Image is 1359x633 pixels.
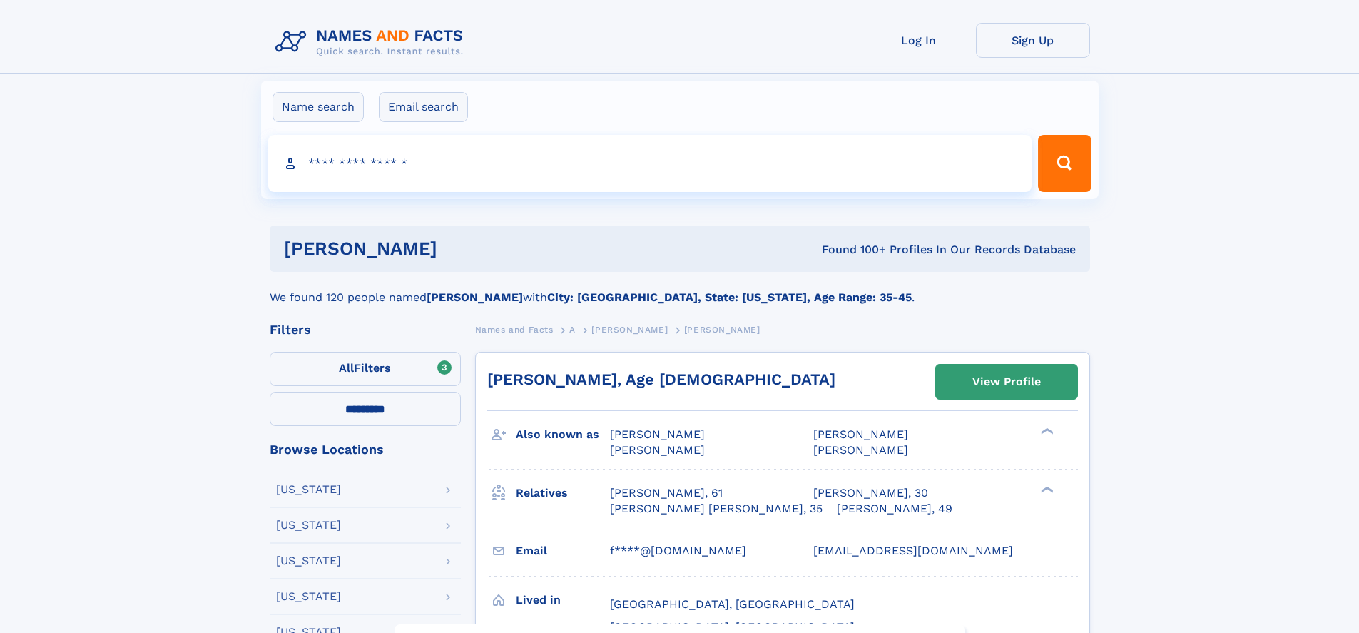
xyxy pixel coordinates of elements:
[976,23,1090,58] a: Sign Up
[276,520,341,531] div: [US_STATE]
[610,443,705,457] span: [PERSON_NAME]
[610,501,823,517] a: [PERSON_NAME] [PERSON_NAME], 35
[936,365,1077,399] a: View Profile
[1037,485,1054,494] div: ❯
[569,325,576,335] span: A
[684,325,760,335] span: [PERSON_NAME]
[972,365,1041,398] div: View Profile
[270,23,475,61] img: Logo Names and Facts
[1038,135,1091,192] button: Search Button
[487,370,835,388] a: [PERSON_NAME], Age [DEMOGRAPHIC_DATA]
[268,135,1032,192] input: search input
[610,597,855,611] span: [GEOGRAPHIC_DATA], [GEOGRAPHIC_DATA]
[276,484,341,495] div: [US_STATE]
[1037,427,1054,436] div: ❯
[862,23,976,58] a: Log In
[610,485,723,501] a: [PERSON_NAME], 61
[516,481,610,505] h3: Relatives
[284,240,630,258] h1: [PERSON_NAME]
[475,320,554,338] a: Names and Facts
[837,501,952,517] a: [PERSON_NAME], 49
[276,555,341,567] div: [US_STATE]
[516,588,610,612] h3: Lived in
[270,443,461,456] div: Browse Locations
[569,320,576,338] a: A
[813,485,928,501] a: [PERSON_NAME], 30
[276,591,341,602] div: [US_STATE]
[270,352,461,386] label: Filters
[270,323,461,336] div: Filters
[339,361,354,375] span: All
[270,272,1090,306] div: We found 120 people named with .
[610,427,705,441] span: [PERSON_NAME]
[813,443,908,457] span: [PERSON_NAME]
[547,290,912,304] b: City: [GEOGRAPHIC_DATA], State: [US_STATE], Age Range: 35-45
[813,544,1013,557] span: [EMAIL_ADDRESS][DOMAIN_NAME]
[591,320,668,338] a: [PERSON_NAME]
[591,325,668,335] span: [PERSON_NAME]
[427,290,523,304] b: [PERSON_NAME]
[273,92,364,122] label: Name search
[629,242,1076,258] div: Found 100+ Profiles In Our Records Database
[516,422,610,447] h3: Also known as
[516,539,610,563] h3: Email
[379,92,468,122] label: Email search
[813,427,908,441] span: [PERSON_NAME]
